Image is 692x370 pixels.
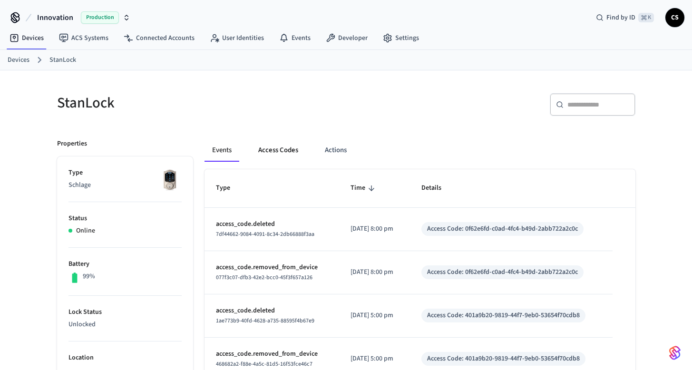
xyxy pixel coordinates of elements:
span: Time [351,181,378,195]
span: 468682a2-f88e-4a5c-81d5-16f53fce46c7 [216,360,312,368]
span: 7df44662-9084-4091-8c34-2db66888f3aa [216,230,314,238]
p: access_code.deleted [216,219,328,229]
p: Online [76,226,95,236]
p: access_code.deleted [216,306,328,316]
div: Access Code: 0f62e6fd-c0ad-4fc4-b49d-2abb722a2c0c [427,224,578,234]
p: Unlocked [68,320,182,330]
img: SeamLogoGradient.69752ec5.svg [669,345,681,360]
div: Find by ID⌘ K [588,9,662,26]
p: [DATE] 5:00 pm [351,354,399,364]
img: Schlage Sense Smart Deadbolt with Camelot Trim, Front [158,168,182,192]
p: Schlage [68,180,182,190]
a: Developer [318,29,375,47]
span: Innovation [37,12,73,23]
span: Details [421,181,454,195]
p: Battery [68,259,182,269]
button: Access Codes [251,139,306,162]
a: StanLock [49,55,76,65]
div: Access Code: 401a9b20-9819-44f7-9eb0-53654f70cdb8 [427,354,580,364]
div: Access Code: 0f62e6fd-c0ad-4fc4-b49d-2abb722a2c0c [427,267,578,277]
span: Find by ID [606,13,635,22]
span: 1ae773b9-40fd-4628-a735-88595f4b67e9 [216,317,314,325]
p: 99% [83,272,95,282]
a: Devices [8,55,29,65]
a: Events [272,29,318,47]
div: Access Code: 401a9b20-9819-44f7-9eb0-53654f70cdb8 [427,311,580,321]
a: User Identities [202,29,272,47]
span: Type [216,181,243,195]
button: CS [665,8,684,27]
p: Properties [57,139,87,149]
p: access_code.removed_from_device [216,349,328,359]
p: [DATE] 8:00 pm [351,267,399,277]
p: [DATE] 5:00 pm [351,311,399,321]
p: access_code.removed_from_device [216,263,328,273]
p: [DATE] 8:00 pm [351,224,399,234]
a: Devices [2,29,51,47]
h5: StanLock [57,93,341,113]
a: Settings [375,29,427,47]
p: Status [68,214,182,224]
p: Type [68,168,182,178]
span: ⌘ K [638,13,654,22]
a: Connected Accounts [116,29,202,47]
p: Location [68,353,182,363]
button: Actions [317,139,354,162]
a: ACS Systems [51,29,116,47]
span: Production [81,11,119,24]
p: Lock Status [68,307,182,317]
span: CS [666,9,683,26]
button: Events [205,139,239,162]
span: 077f3c07-dfb3-42e2-bcc0-45f3f657a126 [216,273,312,282]
div: ant example [205,139,635,162]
